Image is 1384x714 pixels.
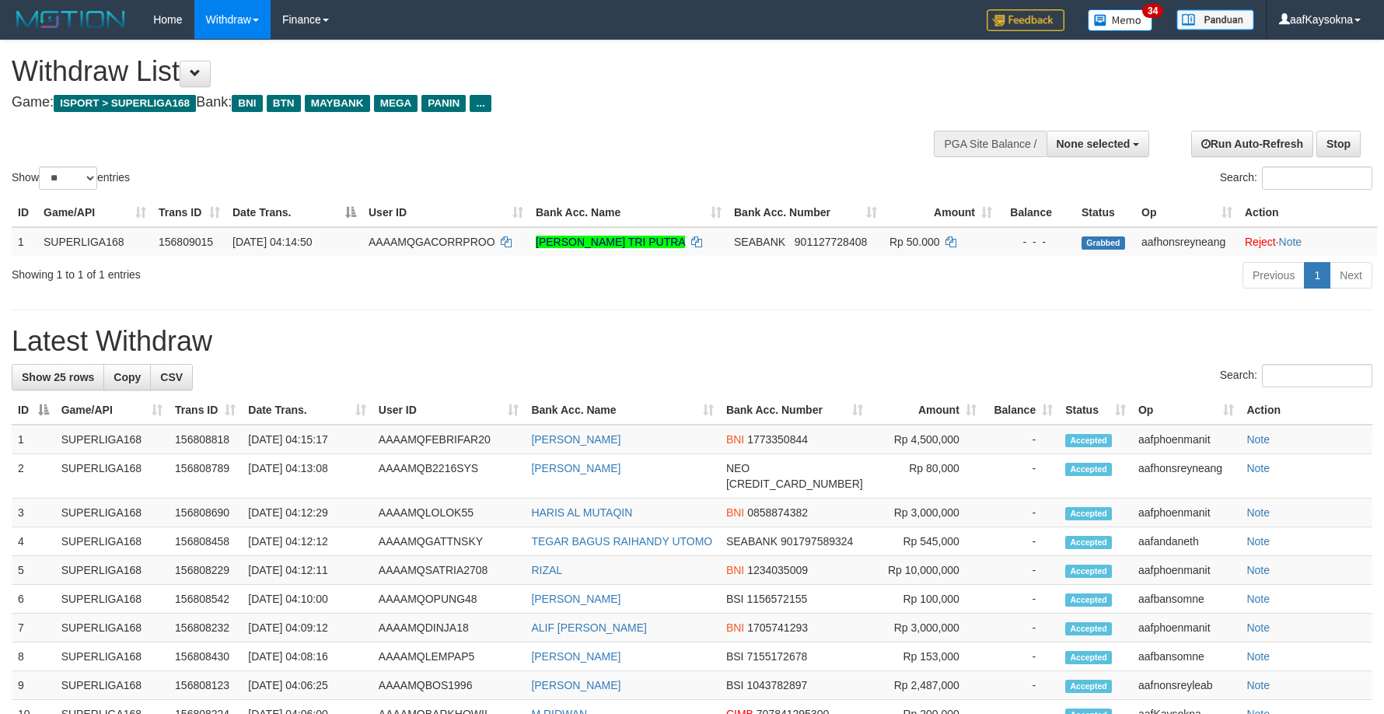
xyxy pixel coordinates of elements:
[889,236,940,248] span: Rp 50.000
[12,454,55,499] td: 2
[12,364,104,390] a: Show 25 rows
[372,671,526,700] td: AAAAMQBOS1996
[1065,565,1112,578] span: Accepted
[1240,396,1372,425] th: Action
[1239,198,1377,227] th: Action
[1088,9,1153,31] img: Button%20Memo.svg
[54,95,196,112] span: ISPORT > SUPERLIGA168
[1132,585,1241,614] td: aafbansomne
[1082,236,1125,250] span: Grabbed
[169,499,242,527] td: 156808690
[746,650,807,663] span: Copy 7155172678 to clipboard
[726,650,744,663] span: BSI
[983,527,1059,556] td: -
[1132,556,1241,585] td: aafphoenmanit
[1065,651,1112,664] span: Accepted
[1065,434,1112,447] span: Accepted
[114,371,141,383] span: Copy
[37,227,152,256] td: SUPERLIGA168
[1191,131,1313,157] a: Run Auto-Refresh
[1132,454,1241,499] td: aafhonsreyneang
[1246,462,1270,474] a: Note
[103,364,151,390] a: Copy
[1242,262,1305,289] a: Previous
[12,585,55,614] td: 6
[1132,499,1241,527] td: aafphoenmanit
[1065,536,1112,549] span: Accepted
[22,371,94,383] span: Show 25 rows
[12,56,907,87] h1: Withdraw List
[781,535,853,548] span: Copy 901797589324 to clipboard
[869,527,983,556] td: Rp 545,000
[726,462,750,474] span: NEO
[869,454,983,499] td: Rp 80,000
[372,556,526,585] td: AAAAMQSATRIA2708
[242,527,372,556] td: [DATE] 04:12:12
[536,236,685,248] a: [PERSON_NAME] TRI PUTRA
[983,499,1059,527] td: -
[983,585,1059,614] td: -
[983,642,1059,671] td: -
[12,326,1372,357] h1: Latest Withdraw
[983,614,1059,642] td: -
[12,527,55,556] td: 4
[242,396,372,425] th: Date Trans.: activate to sort column ascending
[369,236,495,248] span: AAAAMQGACORRPROO
[747,564,808,576] span: Copy 1234035009 to clipboard
[12,396,55,425] th: ID: activate to sort column descending
[242,454,372,499] td: [DATE] 04:13:08
[726,679,744,691] span: BSI
[869,396,983,425] th: Amount: activate to sort column ascending
[869,671,983,700] td: Rp 2,487,000
[12,261,565,282] div: Showing 1 to 1 of 1 entries
[983,556,1059,585] td: -
[1246,564,1270,576] a: Note
[226,198,362,227] th: Date Trans.: activate to sort column descending
[12,227,37,256] td: 1
[1065,680,1112,693] span: Accepted
[983,396,1059,425] th: Balance: activate to sort column ascending
[1065,463,1112,476] span: Accepted
[869,614,983,642] td: Rp 3,000,000
[1059,396,1132,425] th: Status: activate to sort column ascending
[242,614,372,642] td: [DATE] 04:09:12
[869,556,983,585] td: Rp 10,000,000
[529,198,728,227] th: Bank Acc. Name: activate to sort column ascending
[1239,227,1377,256] td: ·
[728,198,883,227] th: Bank Acc. Number: activate to sort column ascending
[169,556,242,585] td: 156808229
[55,614,169,642] td: SUPERLIGA168
[169,527,242,556] td: 156808458
[12,556,55,585] td: 5
[726,535,778,548] span: SEABANK
[1279,236,1302,248] a: Note
[55,556,169,585] td: SUPERLIGA168
[869,499,983,527] td: Rp 3,000,000
[747,506,808,519] span: Copy 0858874382 to clipboard
[37,198,152,227] th: Game/API: activate to sort column ascending
[1132,425,1241,454] td: aafphoenmanit
[987,9,1064,31] img: Feedback.jpg
[531,433,620,446] a: [PERSON_NAME]
[1065,507,1112,520] span: Accepted
[169,671,242,700] td: 156808123
[242,499,372,527] td: [DATE] 04:12:29
[1262,166,1372,190] input: Search:
[1220,166,1372,190] label: Search:
[39,166,97,190] select: Showentries
[12,8,130,31] img: MOTION_logo.png
[150,364,193,390] a: CSV
[1246,679,1270,691] a: Note
[362,198,529,227] th: User ID: activate to sort column ascending
[12,614,55,642] td: 7
[12,425,55,454] td: 1
[372,642,526,671] td: AAAAMQLEMPAP5
[746,593,807,605] span: Copy 1156572155 to clipboard
[305,95,370,112] span: MAYBANK
[169,642,242,671] td: 156808430
[169,454,242,499] td: 156808789
[1132,671,1241,700] td: aafnonsreyleab
[12,198,37,227] th: ID
[55,642,169,671] td: SUPERLIGA168
[1075,198,1135,227] th: Status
